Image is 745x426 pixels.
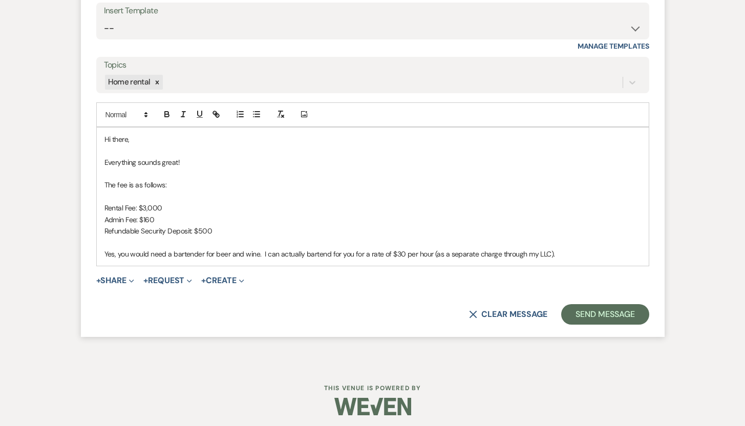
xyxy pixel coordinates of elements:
button: Send Message [561,304,649,325]
span: + [143,276,148,285]
div: Home rental [105,75,152,90]
button: Create [201,276,244,285]
span: + [96,276,101,285]
p: Admin Fee: $160 [104,214,641,225]
a: Manage Templates [578,41,649,51]
p: The fee is as follows: [104,179,641,190]
p: Everything sounds great! [104,157,641,168]
button: Clear message [469,310,547,318]
button: Request [143,276,192,285]
p: Hi there, [104,134,641,145]
p: Refundable Security Deposit: $500 [104,225,641,237]
img: Weven Logo [334,389,411,424]
div: Insert Template [104,4,642,18]
p: Rental Fee: $3,000 [104,202,641,214]
p: Yes, you would need a bartender for beer and wine. I can actually bartend for you for a rate of $... [104,248,641,260]
span: + [201,276,206,285]
label: Topics [104,58,642,73]
button: Share [96,276,135,285]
